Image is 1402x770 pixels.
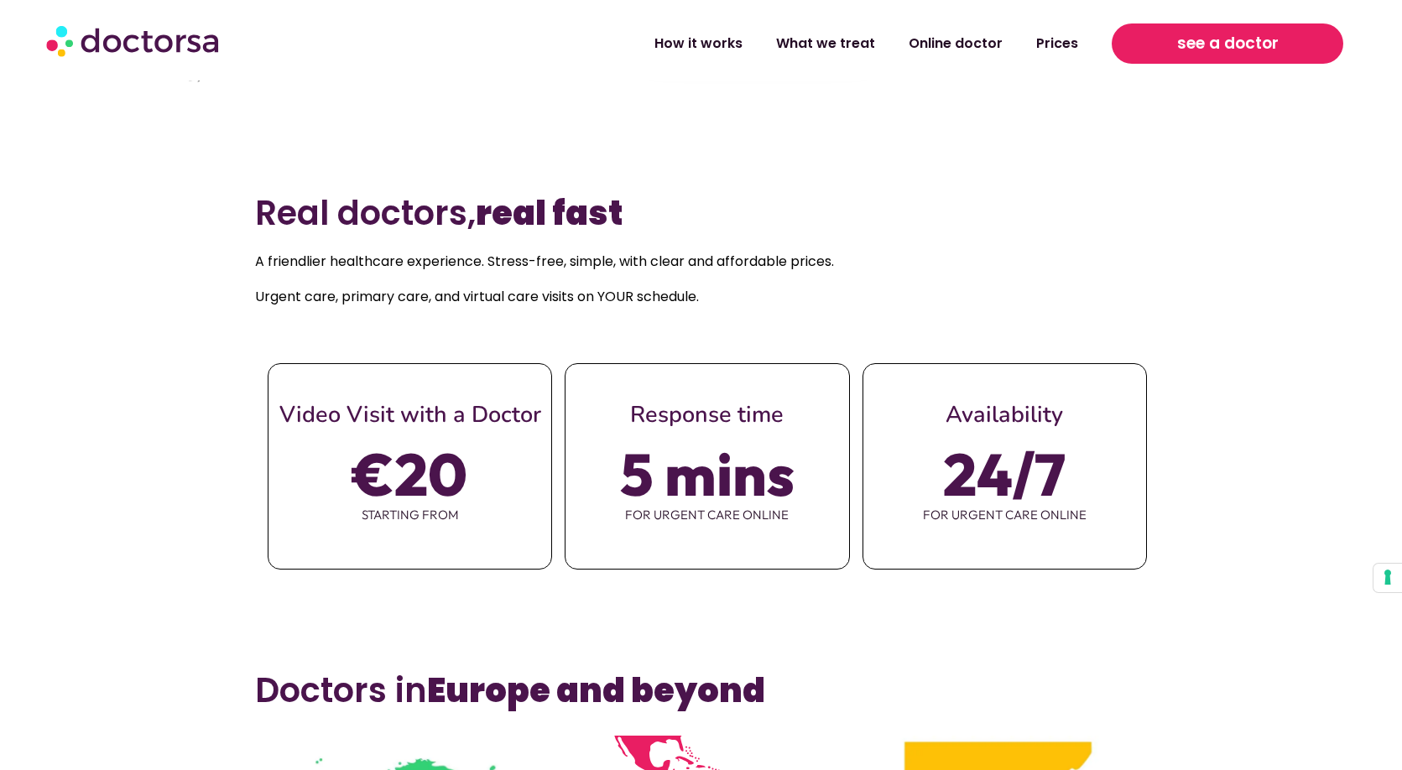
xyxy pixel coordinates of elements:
b: real fast [476,190,623,237]
h3: Doctors in [255,670,1147,710]
nav: Menu [366,24,1095,63]
a: Prices [1019,24,1095,63]
span: for urgent care online [863,497,1146,533]
p: A friendlier healthcare experience. Stress-free, simple, with clear and affordable prices. [255,250,1147,273]
h2: Real doctors, [255,193,1147,233]
span: Availability [946,399,1063,430]
a: see a doctor [1112,23,1342,64]
a: How it works [638,24,759,63]
span: for urgent care online [565,497,848,533]
span: Response time [630,399,784,430]
span: 24/7 [943,450,1066,497]
b: Europe and beyond [427,667,765,714]
button: Your consent preferences for tracking technologies [1373,564,1402,592]
a: What we treat [759,24,892,63]
span: Video Visit with a Doctor [279,399,541,430]
span: €20 [352,450,467,497]
span: starting from [268,497,551,533]
p: Urgent care, primary care, and virtual care visits on YOUR schedule. [255,285,1147,309]
span: see a doctor [1177,30,1279,57]
a: Online doctor [892,24,1019,63]
span: 5 mins [620,450,795,497]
